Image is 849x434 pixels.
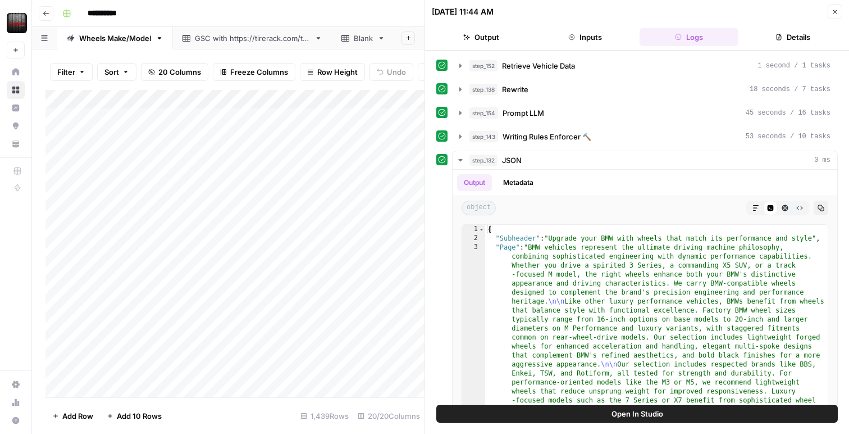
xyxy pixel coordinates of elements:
[195,33,310,44] div: GSC with [URL][DOMAIN_NAME]
[230,66,288,78] span: Freeze Columns
[432,6,494,17] div: [DATE] 11:44 AM
[296,407,353,425] div: 1,439 Rows
[100,407,168,425] button: Add 10 Rows
[7,376,25,394] a: Settings
[457,174,492,191] button: Output
[757,61,830,71] span: 1 second / 1 tasks
[7,135,25,153] a: Your Data
[453,151,837,169] button: 0 ms
[469,107,498,119] span: step_154
[746,108,830,118] span: 45 seconds / 16 tasks
[7,13,27,33] img: Tire Rack Logo
[62,410,93,422] span: Add Row
[7,412,25,430] button: Help + Support
[158,66,201,78] span: 20 Columns
[141,63,208,81] button: 20 Columns
[57,27,173,49] a: Wheels Make/Model
[300,63,365,81] button: Row Height
[462,201,496,215] span: object
[354,33,373,44] div: Blank
[462,225,485,234] div: 1
[50,63,93,81] button: Filter
[469,155,497,166] span: step_132
[453,57,837,75] button: 1 second / 1 tasks
[503,131,591,142] span: Writing Rules Enforcer 🔨
[746,132,830,142] span: 53 seconds / 10 tasks
[317,66,358,78] span: Row Height
[97,63,136,81] button: Sort
[7,81,25,99] a: Browse
[502,84,528,95] span: Rewrite
[7,99,25,117] a: Insights
[611,408,663,419] span: Open In Studio
[7,117,25,135] a: Opportunities
[353,407,424,425] div: 20/20 Columns
[79,33,151,44] div: Wheels Make/Model
[478,225,485,234] span: Toggle code folding, rows 1 through 4
[453,104,837,122] button: 45 seconds / 16 tasks
[453,128,837,146] button: 53 seconds / 10 tasks
[453,80,837,98] button: 18 seconds / 7 tasks
[750,84,830,94] span: 18 seconds / 7 tasks
[57,66,75,78] span: Filter
[503,107,544,119] span: Prompt LLM
[387,66,406,78] span: Undo
[432,28,531,46] button: Output
[814,155,830,165] span: 0 ms
[213,63,295,81] button: Freeze Columns
[469,60,497,71] span: step_152
[436,405,838,423] button: Open In Studio
[7,63,25,81] a: Home
[117,410,162,422] span: Add 10 Rows
[104,66,119,78] span: Sort
[332,27,395,49] a: Blank
[7,394,25,412] a: Usage
[640,28,739,46] button: Logs
[502,155,522,166] span: JSON
[502,60,575,71] span: Retrieve Vehicle Data
[462,234,485,243] div: 2
[45,407,100,425] button: Add Row
[743,28,842,46] button: Details
[469,84,497,95] span: step_138
[369,63,413,81] button: Undo
[496,174,540,191] button: Metadata
[469,131,498,142] span: step_143
[536,28,635,46] button: Inputs
[7,9,25,37] button: Workspace: Tire Rack
[173,27,332,49] a: GSC with [URL][DOMAIN_NAME]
